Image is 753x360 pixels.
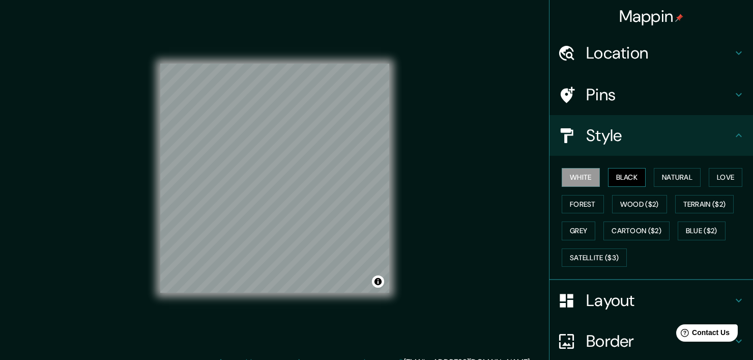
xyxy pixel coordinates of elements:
button: Blue ($2) [678,221,726,240]
iframe: Help widget launcher [662,320,742,349]
button: Wood ($2) [612,195,667,214]
button: Grey [562,221,595,240]
img: pin-icon.png [675,14,683,22]
button: Natural [654,168,701,187]
button: Forest [562,195,604,214]
button: Cartoon ($2) [603,221,670,240]
h4: Mappin [619,6,684,26]
button: Black [608,168,646,187]
button: White [562,168,600,187]
div: Location [549,33,753,73]
button: Love [709,168,742,187]
h4: Border [586,331,733,351]
div: Pins [549,74,753,115]
button: Satellite ($3) [562,248,627,267]
button: Terrain ($2) [675,195,734,214]
canvas: Map [160,64,389,293]
h4: Pins [586,85,733,105]
button: Toggle attribution [372,275,384,288]
h4: Layout [586,290,733,311]
h4: Location [586,43,733,63]
div: Style [549,115,753,156]
h4: Style [586,125,733,146]
div: Layout [549,280,753,321]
